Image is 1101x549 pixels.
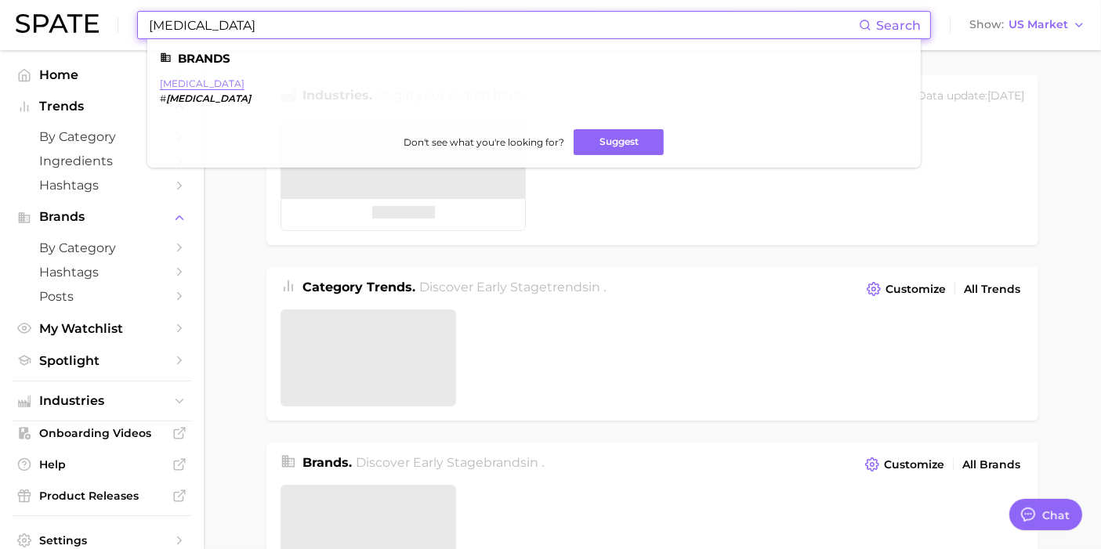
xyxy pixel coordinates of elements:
[13,63,191,87] a: Home
[39,265,165,280] span: Hashtags
[574,129,664,155] button: Suggest
[39,178,165,193] span: Hashtags
[884,458,944,471] span: Customize
[39,489,165,503] span: Product Releases
[861,453,948,475] button: Customize
[357,455,545,470] span: Discover Early Stage brands in .
[420,280,607,294] span: Discover Early Stage trends in .
[39,457,165,471] span: Help
[13,95,191,118] button: Trends
[160,78,244,89] a: [MEDICAL_DATA]
[13,205,191,229] button: Brands
[147,12,859,38] input: Search here for a brand, industry, or ingredient
[965,15,1089,35] button: ShowUS Market
[13,284,191,309] a: Posts
[302,280,415,294] span: Category Trends .
[13,421,191,445] a: Onboarding Videos
[404,136,564,148] span: Don't see what you're looking for?
[13,349,191,373] a: Spotlight
[13,149,191,173] a: Ingredients
[39,289,165,304] span: Posts
[13,389,191,413] button: Industries
[39,210,165,224] span: Brands
[886,283,946,296] span: Customize
[39,321,165,336] span: My Watchlist
[917,86,1024,107] div: Data update: [DATE]
[960,279,1024,300] a: All Trends
[1009,20,1068,29] span: US Market
[302,455,352,470] span: Brands .
[876,18,921,33] span: Search
[39,67,165,82] span: Home
[962,458,1020,471] span: All Brands
[160,52,908,65] li: Brands
[13,316,191,341] a: My Watchlist
[13,236,191,260] a: by Category
[39,129,165,144] span: by Category
[39,240,165,255] span: by Category
[39,154,165,168] span: Ingredients
[39,99,165,114] span: Trends
[39,426,165,440] span: Onboarding Videos
[863,278,950,300] button: Customize
[166,92,251,104] em: [MEDICAL_DATA]
[39,533,165,547] span: Settings
[39,353,165,368] span: Spotlight
[13,260,191,284] a: Hashtags
[13,453,191,476] a: Help
[39,394,165,408] span: Industries
[13,173,191,197] a: Hashtags
[13,125,191,149] a: by Category
[958,454,1024,475] a: All Brands
[16,14,99,33] img: SPATE
[160,92,166,104] span: #
[13,484,191,507] a: Product Releases
[969,20,1004,29] span: Show
[964,283,1020,296] span: All Trends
